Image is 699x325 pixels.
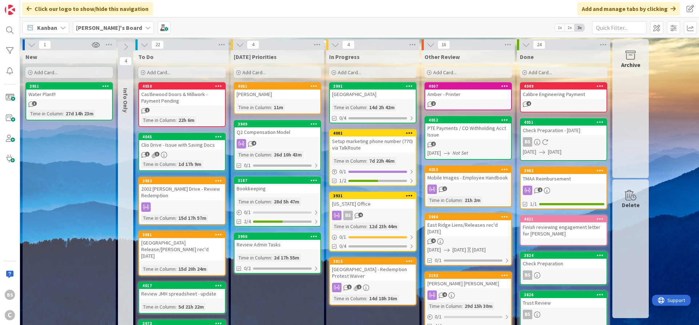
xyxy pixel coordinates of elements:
span: 1 [145,152,150,156]
a: 4051Check Preparation - [DATE]BS[DATE][DATE] [520,118,607,161]
div: Calibre Engineering Payment [521,90,607,99]
span: Done [520,53,534,60]
span: 0 / 1 [339,233,346,241]
div: Time in Column [237,198,271,206]
div: Setup marketing phone number (770) via TalkRoute [330,136,416,152]
div: 3990Review Admin Tasks [234,233,320,249]
div: 4001Setup marketing phone number (770) via TalkRoute [330,130,416,152]
a: 3980East Ridge Liens/Releases rec'd [DATE][DATE][DATE][DATE]0/1 [424,213,512,266]
span: Add Card... [433,69,457,76]
div: Water Plant!! [26,90,112,99]
span: : [366,103,367,111]
div: 3815 [333,259,416,264]
div: 3990 [238,234,320,239]
div: Review JMH spreadsheet - update [139,289,225,298]
span: Support [15,1,33,10]
div: 3981[GEOGRAPHIC_DATA] Release/[PERSON_NAME] rec'd [DATE] [139,231,225,261]
span: 0 / 1 [339,168,346,175]
a: 4017Review JMH spreadsheet - updateTime in Column:5d 21h 22m [138,282,226,314]
div: Check Preparation - [DATE] [521,126,607,135]
div: BS [330,211,416,220]
span: [DATE] [548,148,561,156]
span: Add Card... [338,69,361,76]
span: : [271,198,272,206]
div: 14d 2h 42m [367,103,396,111]
span: : [271,151,272,159]
div: 4052 [425,117,511,123]
div: 3826 [521,292,607,298]
div: 4045 [139,134,225,140]
div: Time in Column [28,110,63,118]
div: 3982 [524,168,607,173]
div: Review Admin Tasks [234,240,320,249]
div: East Ridge Liens/Releases rec'd [DATE] [425,220,511,236]
div: BS [5,290,15,300]
div: 4001 [330,130,416,136]
div: 4045Clio Drive - Issue with Saving Docs [139,134,225,150]
span: 1 [357,285,362,289]
a: 4001Setup marketing phone number (770) via TalkRouteTime in Column:7d 22h 46m0/11/2 [329,129,416,186]
div: Mobile Images - Employee Handbook [425,173,511,182]
span: 2/4 [244,218,251,225]
div: 3983 [139,178,225,184]
div: 29d 15h 30m [463,302,494,310]
a: 4049Calibre Engineering Payment [520,82,607,112]
div: 4049 [521,83,607,90]
div: 3193[PERSON_NAME] [PERSON_NAME] [425,272,511,288]
span: [DATE] [453,246,466,254]
div: 3951Water Plant!! [26,83,112,99]
span: 0/1 [435,257,442,264]
div: 4017 [142,283,225,288]
div: 3193 [429,273,511,278]
div: 3826Trust Review [521,292,607,308]
span: 4 [252,141,256,146]
div: 4050 [142,84,225,89]
div: 0/1 [234,208,320,217]
a: 4045Clio Drive - Issue with Saving DocsTime in Column:1d 17h 9m [138,133,226,171]
div: 3951 [29,84,112,89]
div: 4007 [425,83,511,90]
div: Delete [622,201,640,209]
div: 3983 [142,178,225,183]
div: 3990 [234,233,320,240]
span: To Do [138,53,154,60]
div: 11m [272,103,285,111]
div: 4051 [524,120,607,125]
div: TMAA Reimbursement [521,174,607,183]
div: Amber - Printer [425,90,511,99]
a: 3982TMAA Reimbursement1/1 [520,167,607,209]
div: Time in Column [141,265,175,273]
div: 3824 [524,253,607,258]
a: 4021Finish reviewing engagement letter for [PERSON_NAME] [520,215,607,246]
div: Time in Column [141,160,175,168]
div: Time in Column [332,294,366,302]
span: 2 [431,142,436,146]
span: [DATE] [427,149,441,157]
span: : [366,157,367,165]
div: 4052PTE Payments / CO Withholding Acct Issue [425,117,511,139]
span: 1 [39,40,51,49]
span: [DATE] [427,246,441,254]
div: 3949Q2 Compensation Model [234,121,320,137]
div: C [5,310,15,320]
span: 1/1 [530,200,537,208]
div: 4051Check Preparation - [DATE] [521,119,607,135]
div: Time in Column [141,303,175,311]
a: 3187BookkeepingTime in Column:28d 5h 47m0/12/4 [234,177,321,227]
div: BS [521,310,607,319]
div: 3980 [429,214,511,219]
div: 4052 [429,118,511,123]
div: 0/1 [330,167,416,176]
div: Time in Column [332,157,366,165]
a: 4007Amber - Printer [424,82,512,110]
div: 3991[GEOGRAPHIC_DATA] [330,83,416,99]
span: : [271,103,272,111]
div: Bookkeeping [234,184,320,193]
div: 5d 21h 22m [177,303,206,311]
span: 1 [145,108,150,112]
span: 1/2 [339,177,346,185]
div: Add and manage tabs by clicking [577,2,680,15]
div: 3980East Ridge Liens/Releases rec'd [DATE] [425,214,511,236]
div: 4007 [429,84,511,89]
div: [GEOGRAPHIC_DATA] [330,90,416,99]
